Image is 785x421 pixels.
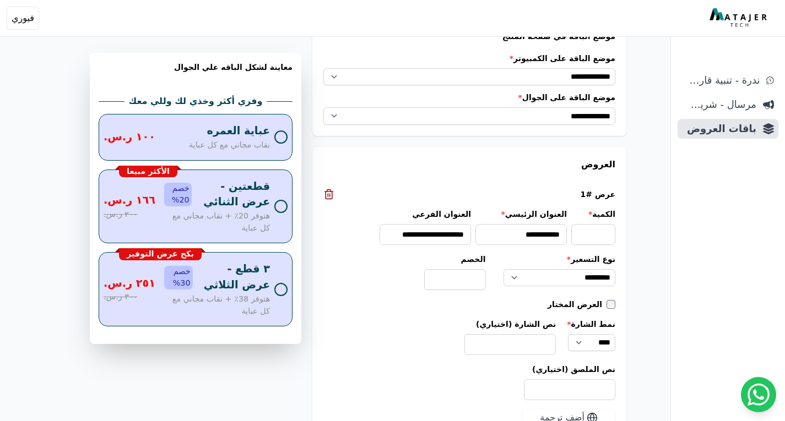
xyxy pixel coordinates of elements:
div: الأكثر مبيعا [119,166,177,178]
span: مرسال - شريط دعاية [682,97,756,112]
span: عباية العمره [207,123,270,139]
div: بكج عرض التوفير [119,248,202,260]
label: العنوان الفرعي [380,209,471,220]
div: عرض #1 [323,189,615,200]
span: ٢٥١ ر.س. [104,276,155,292]
span: ٢٠٠ ر.س. [104,209,137,221]
label: الخصم [424,254,486,265]
span: هتوفر 20٪ + نقاب مجاني مع كل عباية [164,210,270,234]
label: نوع التسعير [504,254,616,265]
label: موضع الباقة على الكمبيوتر [323,53,615,64]
span: فيوري [12,12,34,25]
label: الكمية [571,209,615,220]
label: موضع الباقة على الجوال [323,92,615,103]
img: MatajerTech Logo [710,8,770,28]
h3: العروض [323,158,615,171]
span: نقاب مجاني مع كل عباية [189,139,270,151]
label: نمط الشارة [567,319,615,330]
label: نص الشارة (اختياري) [464,319,556,330]
span: خصم 30% [164,266,193,289]
button: فيوري [7,7,39,30]
label: العرض المختار [548,299,607,310]
span: ٣٠٠ ر.س. [104,291,137,303]
h2: وفري أكثر وخذي لك وللي معك [129,95,263,108]
span: قطعتين - عرض الثنائي [196,179,270,211]
span: خصم 20% [164,183,192,206]
span: هتوفر 38٪ + نقاب مجاني مع كل عباية [164,293,270,317]
label: نص الملصق (اختياري) [323,364,615,375]
span: ندرة - تنبية قارب علي النفاذ [682,73,760,88]
label: العنوان الرئيسي [475,209,567,220]
span: ٣ قطع - عرض الثلاثي [197,261,270,293]
span: باقات العروض [682,121,756,136]
h3: معاينة لشكل الباقه علي الجوال [99,62,293,86]
span: ١٠٠ ر.س. [104,129,155,145]
span: ١٦٦ ر.س. [104,193,155,209]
